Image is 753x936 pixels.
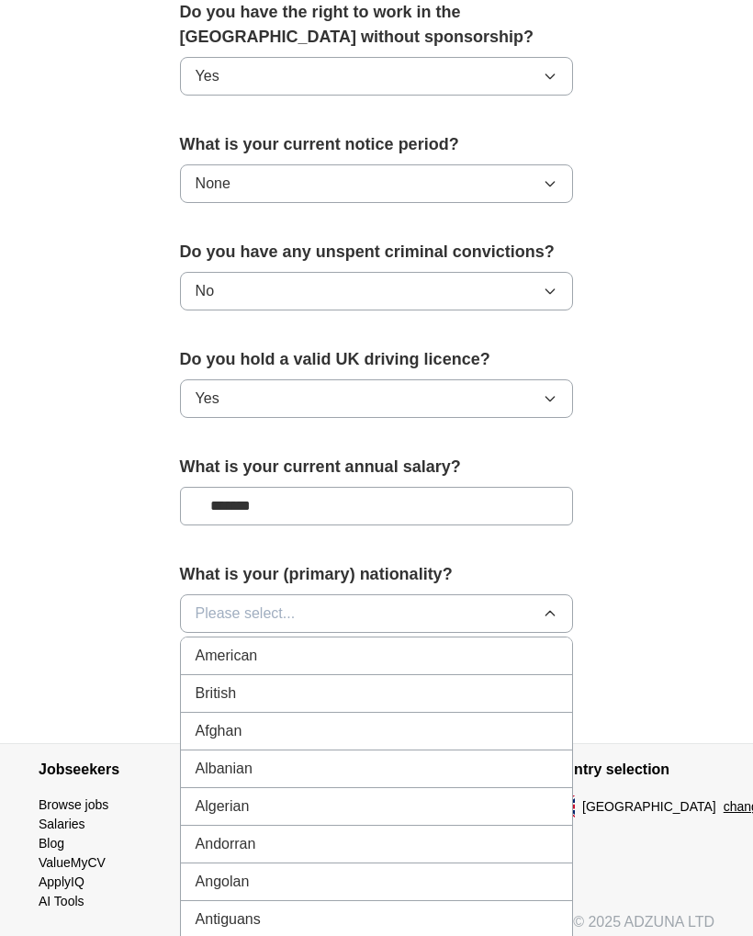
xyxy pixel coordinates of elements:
span: American [196,645,258,667]
label: What is your (primary) nationality? [180,562,574,587]
a: Salaries [39,817,85,831]
span: British [196,682,236,705]
button: None [180,164,574,203]
a: Blog [39,836,64,851]
span: Please select... [196,603,296,625]
a: Browse jobs [39,797,108,812]
label: Do you have any unspent criminal convictions? [180,240,574,265]
a: AI Tools [39,894,84,908]
a: ApplyIQ [39,874,84,889]
h4: Country selection [545,744,714,795]
label: What is your current notice period? [180,132,574,157]
span: Angolan [196,871,250,893]
button: Please select... [180,594,574,633]
label: What is your current annual salary? [180,455,574,479]
span: No [196,280,214,302]
span: Antiguans [196,908,261,930]
button: Yes [180,57,574,96]
button: Yes [180,379,574,418]
span: None [196,173,230,195]
span: Afghan [196,720,242,742]
span: Yes [196,388,219,410]
span: Yes [196,65,219,87]
a: ValueMyCV [39,855,106,870]
span: [GEOGRAPHIC_DATA] [582,797,716,817]
span: Andorran [196,833,256,855]
span: Albanian [196,758,253,780]
button: No [180,272,574,310]
label: Do you hold a valid UK driving licence? [180,347,574,372]
span: Algerian [196,795,250,818]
